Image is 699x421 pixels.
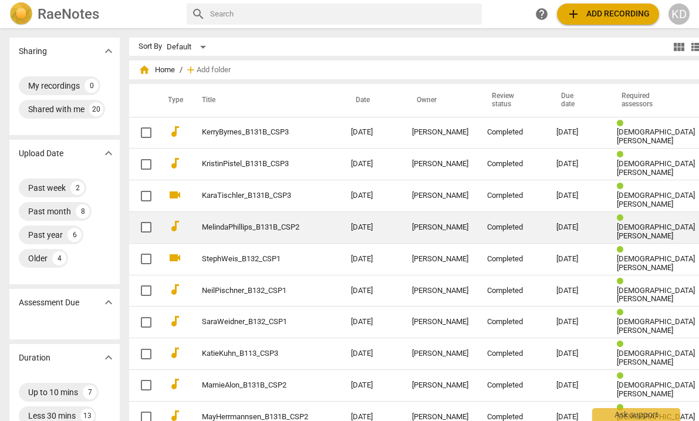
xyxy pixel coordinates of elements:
[342,149,403,180] td: [DATE]
[556,318,598,326] div: [DATE]
[487,191,538,200] div: Completed
[38,6,99,22] h2: RaeNotes
[617,380,695,398] span: [DEMOGRAPHIC_DATA][PERSON_NAME]
[412,223,468,232] div: [PERSON_NAME]
[412,255,468,264] div: [PERSON_NAME]
[412,349,468,358] div: [PERSON_NAME]
[158,84,188,117] th: Type
[531,4,552,25] a: Help
[412,381,468,390] div: [PERSON_NAME]
[478,84,547,117] th: Review status
[168,314,182,328] span: audiotrack
[556,287,598,295] div: [DATE]
[168,251,182,265] span: videocam
[617,150,628,159] span: Review status: completed
[168,377,182,391] span: audiotrack
[672,40,686,54] span: view_module
[617,182,628,191] span: Review status: completed
[9,2,33,26] img: Logo
[70,181,85,195] div: 2
[100,294,117,311] button: Show more
[412,318,468,326] div: [PERSON_NAME]
[617,127,695,145] span: [DEMOGRAPHIC_DATA][PERSON_NAME]
[556,381,598,390] div: [DATE]
[202,223,309,232] a: MelindaPhillips_B131B_CSP2
[85,79,99,93] div: 0
[342,307,403,338] td: [DATE]
[557,4,659,25] button: Upload
[617,308,628,317] span: Review status: completed
[412,128,468,137] div: [PERSON_NAME]
[617,403,628,412] span: Review status: completed
[342,243,403,275] td: [DATE]
[28,80,80,92] div: My recordings
[342,211,403,243] td: [DATE]
[617,159,695,177] span: [DEMOGRAPHIC_DATA][PERSON_NAME]
[202,381,309,390] a: MarnieAlon_B131B_CSP2
[188,84,342,117] th: Title
[180,66,183,75] span: /
[617,214,628,223] span: Review status: completed
[342,370,403,402] td: [DATE]
[202,287,309,295] a: NeilPischner_B132_CSP1
[556,349,598,358] div: [DATE]
[487,287,538,295] div: Completed
[487,128,538,137] div: Completed
[342,180,403,212] td: [DATE]
[617,340,628,349] span: Review status: completed
[617,349,695,366] span: [DEMOGRAPHIC_DATA][PERSON_NAME]
[139,42,162,51] div: Sort By
[202,160,309,169] a: KristinPistel_B131B_CSP3
[202,255,309,264] a: StephWeis_B132_CSP1
[412,191,468,200] div: [PERSON_NAME]
[556,223,598,232] div: [DATE]
[412,287,468,295] div: [PERSON_NAME]
[342,84,403,117] th: Date
[102,351,116,365] span: expand_more
[67,228,82,242] div: 6
[617,119,628,128] span: Review status: completed
[167,38,210,56] div: Default
[28,103,85,115] div: Shared with me
[617,286,695,304] span: [DEMOGRAPHIC_DATA][PERSON_NAME]
[412,160,468,169] div: [PERSON_NAME]
[617,372,628,380] span: Review status: completed
[202,128,309,137] a: KerryByrnes_B131B_CSP3
[547,84,607,117] th: Due date
[19,297,79,309] p: Assessment Due
[19,45,47,58] p: Sharing
[168,282,182,297] span: audiotrack
[168,188,182,202] span: videocam
[28,386,78,398] div: Up to 10 mins
[556,255,598,264] div: [DATE]
[83,385,97,399] div: 7
[168,346,182,360] span: audiotrack
[89,102,103,116] div: 20
[139,64,175,76] span: Home
[28,229,63,241] div: Past year
[592,408,680,421] div: Ask support
[102,146,116,160] span: expand_more
[28,206,71,217] div: Past month
[342,338,403,370] td: [DATE]
[9,2,177,26] a: LogoRaeNotes
[100,349,117,366] button: Show more
[28,182,66,194] div: Past week
[487,160,538,169] div: Completed
[76,204,90,218] div: 8
[566,7,580,21] span: add
[617,223,695,240] span: [DEMOGRAPHIC_DATA][PERSON_NAME]
[197,66,231,75] span: Add folder
[566,7,650,21] span: Add recording
[617,254,695,272] span: [DEMOGRAPHIC_DATA][PERSON_NAME]
[100,144,117,162] button: Show more
[191,7,205,21] span: search
[487,381,538,390] div: Completed
[617,191,695,208] span: [DEMOGRAPHIC_DATA][PERSON_NAME]
[342,275,403,307] td: [DATE]
[168,156,182,170] span: audiotrack
[342,117,403,149] td: [DATE]
[168,219,182,233] span: audiotrack
[487,255,538,264] div: Completed
[670,38,688,56] button: Tile view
